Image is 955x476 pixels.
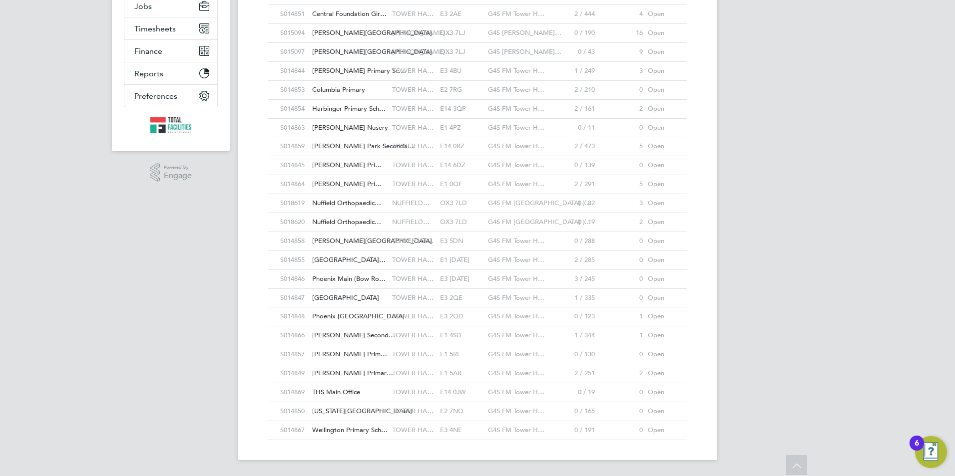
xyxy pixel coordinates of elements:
[645,345,677,364] div: Open
[645,364,677,383] div: Open
[392,47,452,56] span: [PERSON_NAME]…
[392,274,434,283] span: TOWER HA…
[438,289,485,307] div: E3 2QE
[438,5,485,23] div: E3 2AE
[278,270,310,288] div: S014846
[488,104,544,113] span: G4S FM Tower H…
[645,175,677,194] div: Open
[645,383,677,402] div: Open
[312,312,405,320] span: Phoenix [GEOGRAPHIC_DATA]
[488,47,561,56] span: G4S [PERSON_NAME]…
[278,137,677,145] a: S014859[PERSON_NAME] Park Seconda… TOWER HA…E14 0RZG4S FM Tower H…2 / 4735Open
[278,118,677,127] a: S014863[PERSON_NAME] Nusery TOWER HA…E1 4PZG4S FM Tower H…0 / 110Open
[488,237,544,245] span: G4S FM Tower H…
[392,331,434,339] span: TOWER HA…
[278,4,677,13] a: S014851Central Foundation Gir… TOWER HA…E3 2AEG4S FM Tower H…2 / 4444Open
[549,421,597,440] div: 0 / 191
[597,137,645,156] div: 5
[312,142,414,150] span: [PERSON_NAME] Park Seconda…
[549,43,597,61] div: 0 / 43
[278,5,310,23] div: S014851
[488,161,544,169] span: G4S FM Tower H…
[597,100,645,118] div: 2
[278,156,310,175] div: S014845
[549,232,597,250] div: 0 / 288
[438,307,485,326] div: E3 2QD
[392,28,452,37] span: [PERSON_NAME]…
[438,421,485,440] div: E3 4NE
[549,62,597,80] div: 1 / 249
[549,289,597,307] div: 1 / 335
[488,293,544,302] span: G4S FM Tower H…
[645,137,677,156] div: Open
[597,213,645,232] div: 2
[438,383,485,402] div: E14 0JW
[597,175,645,194] div: 5
[312,9,387,18] span: Central Foundation Gir…
[488,369,544,377] span: G4S FM Tower H…
[278,62,310,80] div: S014844
[549,5,597,23] div: 2 / 444
[278,289,310,307] div: S014847
[150,163,192,182] a: Powered byEngage
[645,421,677,440] div: Open
[645,289,677,307] div: Open
[392,312,434,320] span: TOWER HA…
[392,218,430,226] span: NUFFIELD…
[645,62,677,80] div: Open
[645,119,677,137] div: Open
[392,426,434,434] span: TOWER HA…
[312,407,412,415] span: [US_STATE][GEOGRAPHIC_DATA]
[438,137,485,156] div: E14 0RZ
[278,402,310,421] div: S014850
[134,1,152,11] span: Jobs
[645,270,677,288] div: Open
[597,156,645,175] div: 0
[278,269,677,278] a: S014846Phoenix Main (Bow Ro… TOWER HA…E3 [DATE]G4S FM Tower H…3 / 2450Open
[278,99,677,108] a: S014854Harbinger Primary Sch… TOWER HA…E14 3QPG4S FM Tower H…2 / 1612Open
[278,194,677,202] a: S018619Nuffield Orthopaedic… NUFFIELD…OX3 7LDG4S FM [GEOGRAPHIC_DATA] (…0 / 823Open
[278,345,677,353] a: S014857[PERSON_NAME] Prim… TOWER HA…E1 5REG4S FM Tower H…0 / 1300Open
[597,421,645,440] div: 0
[278,288,677,297] a: S014847[GEOGRAPHIC_DATA] TOWER HA…E3 2QEG4S FM Tower H…1 / 3350Open
[392,85,434,94] span: TOWER HA…
[438,232,485,250] div: E3 5DN
[278,364,310,383] div: S014849
[392,66,434,75] span: TOWER HA…
[312,180,382,188] span: [PERSON_NAME] Pri…
[278,61,677,70] a: S014844[PERSON_NAME] Primary Sc… TOWER HA…E3 4BUG4S FM Tower H…1 / 2493Open
[549,402,597,421] div: 0 / 165
[312,350,387,358] span: [PERSON_NAME] Prim…
[278,43,310,61] div: S015097
[488,312,544,320] span: G4S FM Tower H…
[134,46,162,56] span: Finance
[597,364,645,383] div: 2
[278,307,310,326] div: S014848
[549,307,597,326] div: 0 / 123
[312,293,379,302] span: [GEOGRAPHIC_DATA]
[597,383,645,402] div: 0
[392,293,434,302] span: TOWER HA…
[392,142,434,150] span: TOWER HA…
[597,119,645,137] div: 0
[312,28,432,37] span: [PERSON_NAME][GEOGRAPHIC_DATA]
[488,331,544,339] span: G4S FM Tower H…
[488,28,561,37] span: G4S [PERSON_NAME]…
[549,364,597,383] div: 2 / 251
[488,142,544,150] span: G4S FM Tower H…
[597,24,645,42] div: 16
[438,270,485,288] div: E3 [DATE]
[549,213,597,232] div: 0 / 19
[392,104,434,113] span: TOWER HA…
[645,194,677,213] div: Open
[124,40,217,62] button: Finance
[438,345,485,364] div: E1 5RE
[645,43,677,61] div: Open
[278,364,677,372] a: S014849[PERSON_NAME] Primar… TOWER HA…E1 5ARG4S FM Tower H…2 / 2512Open
[312,331,395,339] span: [PERSON_NAME] Second…
[278,42,677,51] a: S015097[PERSON_NAME][GEOGRAPHIC_DATA] [PERSON_NAME]…OX3 7LJG4S [PERSON_NAME]…0 / 439Open
[278,383,677,391] a: S014869THS Main Office TOWER HA…E14 0JWG4S FM Tower H…0 / 190Open
[488,426,544,434] span: G4S FM Tower H…
[488,9,544,18] span: G4S FM Tower H…
[488,350,544,358] span: G4S FM Tower H…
